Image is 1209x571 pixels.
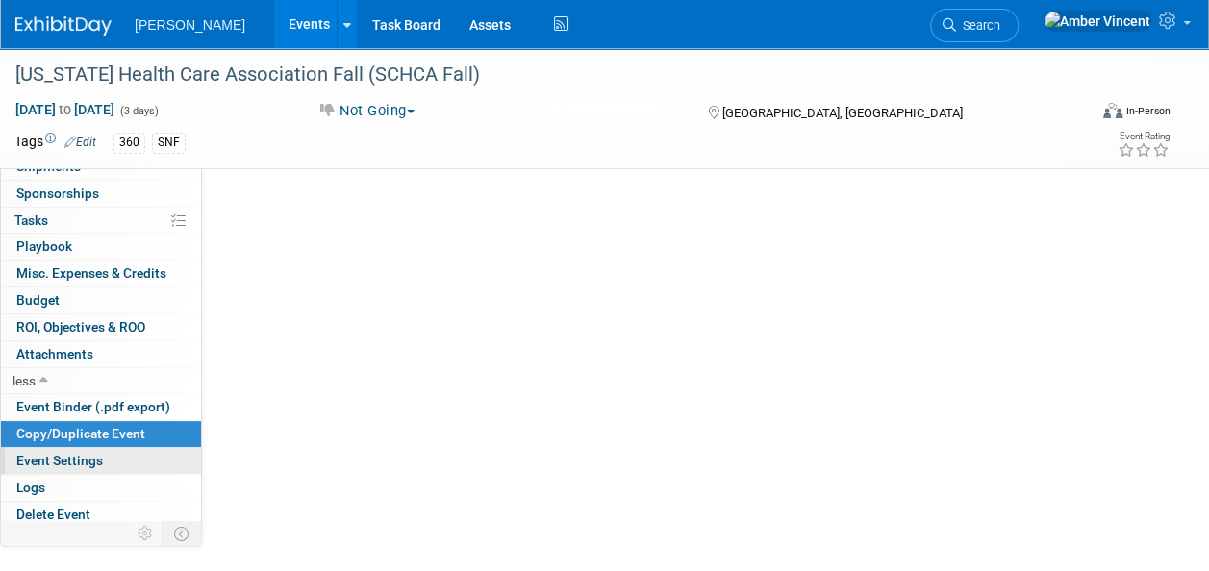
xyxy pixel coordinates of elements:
[16,186,99,201] span: Sponsorships
[14,101,115,118] span: [DATE] [DATE]
[1002,100,1171,129] div: Event Format
[14,132,96,154] td: Tags
[16,507,90,522] span: Delete Event
[1,368,201,394] a: less
[1,448,201,474] a: Event Settings
[163,521,202,546] td: Toggle Event Tabs
[311,101,422,121] button: Not Going
[152,133,186,153] div: SNF
[956,18,1000,33] span: Search
[930,9,1019,42] a: Search
[16,238,72,254] span: Playbook
[64,136,96,149] a: Edit
[16,453,103,468] span: Event Settings
[16,319,145,335] span: ROI, Objectives & ROO
[56,102,74,117] span: to
[1,421,201,447] a: Copy/Duplicate Event
[1118,132,1170,141] div: Event Rating
[1044,11,1151,32] img: Amber Vincent
[15,16,112,36] img: ExhibitDay
[129,521,163,546] td: Personalize Event Tab Strip
[1,314,201,340] a: ROI, Objectives & ROO
[118,105,159,117] span: (3 days)
[16,265,166,281] span: Misc. Expenses & Credits
[113,133,145,153] div: 360
[1,475,201,501] a: Logs
[16,159,81,174] span: Shipments
[1103,103,1122,118] img: Format-Inperson.png
[1,208,201,234] a: Tasks
[1,394,201,420] a: Event Binder (.pdf export)
[1125,104,1171,118] div: In-Person
[16,480,45,495] span: Logs
[16,399,170,414] span: Event Binder (.pdf export)
[1,287,201,313] a: Budget
[16,292,60,308] span: Budget
[1,261,201,286] a: Misc. Expenses & Credits
[135,17,245,33] span: [PERSON_NAME]
[16,426,145,441] span: Copy/Duplicate Event
[1,234,201,260] a: Playbook
[16,346,93,361] span: Attachments
[1,341,201,367] a: Attachments
[1,502,201,528] a: Delete Event
[1,181,201,207] a: Sponsorships
[14,212,48,228] span: Tasks
[9,58,1071,92] div: [US_STATE] Health Care Association Fall (SCHCA Fall)
[722,106,963,120] span: [GEOGRAPHIC_DATA], [GEOGRAPHIC_DATA]
[13,373,36,388] span: less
